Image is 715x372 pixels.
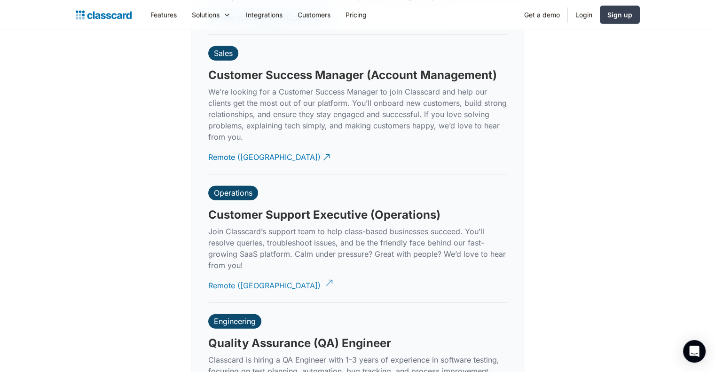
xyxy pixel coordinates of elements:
[184,4,238,25] div: Solutions
[683,340,706,363] div: Open Intercom Messenger
[143,4,184,25] a: Features
[214,188,252,198] div: Operations
[568,4,600,25] a: Login
[208,144,331,170] a: Remote ([GEOGRAPHIC_DATA])
[607,10,632,20] div: Sign up
[214,317,256,326] div: Engineering
[208,144,321,163] div: Remote ([GEOGRAPHIC_DATA])
[338,4,374,25] a: Pricing
[192,10,220,20] div: Solutions
[517,4,567,25] a: Get a demo
[208,86,507,142] p: We’re looking for a Customer Success Manager to join Classcard and help our clients get the most ...
[208,273,331,299] a: Remote ([GEOGRAPHIC_DATA])
[290,4,338,25] a: Customers
[600,6,640,24] a: Sign up
[214,48,233,58] div: Sales
[208,208,440,222] h3: Customer Support Executive (Operations)
[238,4,290,25] a: Integrations
[208,273,321,291] div: Remote ([GEOGRAPHIC_DATA])
[76,8,132,22] a: home
[208,68,497,82] h3: Customer Success Manager (Account Management)
[208,336,391,350] h3: Quality Assurance (QA) Engineer
[208,226,507,271] p: Join Classcard’s support team to help class-based businesses succeed. You’ll resolve queries, tro...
